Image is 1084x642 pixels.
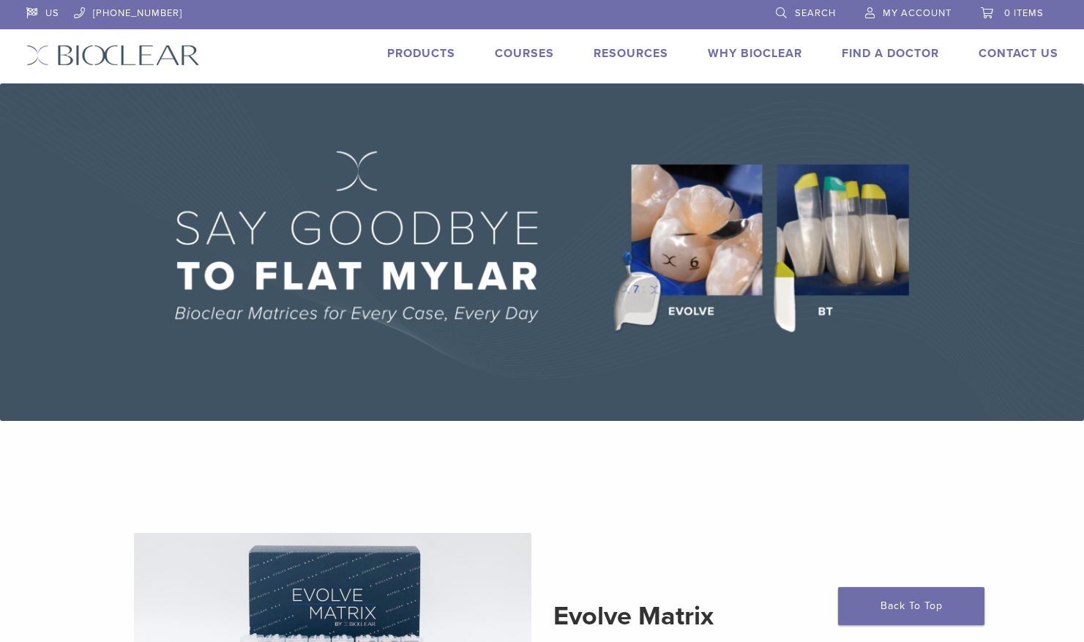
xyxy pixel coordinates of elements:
[594,46,668,61] a: Resources
[26,45,200,66] img: Bioclear
[495,46,554,61] a: Courses
[708,46,802,61] a: Why Bioclear
[795,7,836,19] span: Search
[838,587,984,625] a: Back To Top
[387,46,455,61] a: Products
[1004,7,1044,19] span: 0 items
[842,46,939,61] a: Find A Doctor
[553,599,951,634] h2: Evolve Matrix
[979,46,1058,61] a: Contact Us
[883,7,952,19] span: My Account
